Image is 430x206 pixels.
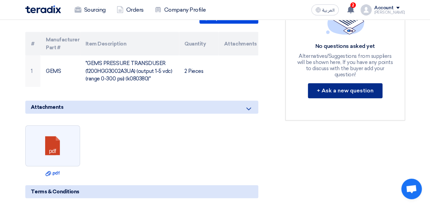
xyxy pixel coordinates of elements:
th: Manufacturer Part # [40,32,80,55]
td: 1 [25,55,41,87]
div: Alternatives/Suggestions from suppliers will be shown here, If you have any points to discuss wit... [295,53,395,78]
img: profile_test.png [361,4,372,15]
td: GEMS [40,55,80,87]
th: # [25,32,41,55]
button: + Ask a new question [308,83,382,98]
div: Open chat [401,179,422,199]
img: Teradix logo [25,5,61,13]
div: Account [374,5,394,11]
div: [PERSON_NAME] [374,11,405,14]
a: Orders [111,2,149,17]
a: Sourcing [69,2,111,17]
div: No questions asked yet [295,43,395,50]
span: Attachments [31,103,64,111]
span: العربية [322,8,335,13]
td: "GEMS PRESSURE TRANSDUSER (1200HGG3002A3UA) (output 1-5 vdc) (range 0-300 psi) (k080380)" [80,55,179,87]
a: Company Profile [149,2,211,17]
button: العربية [311,4,339,15]
th: Attachments [219,32,258,55]
span: 2 [350,2,356,8]
td: 2 Pieces [179,55,219,87]
span: Terms & Conditions [31,188,79,195]
a: .pdf [27,170,78,177]
th: Item Description [80,32,179,55]
th: Quantity [179,32,219,55]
